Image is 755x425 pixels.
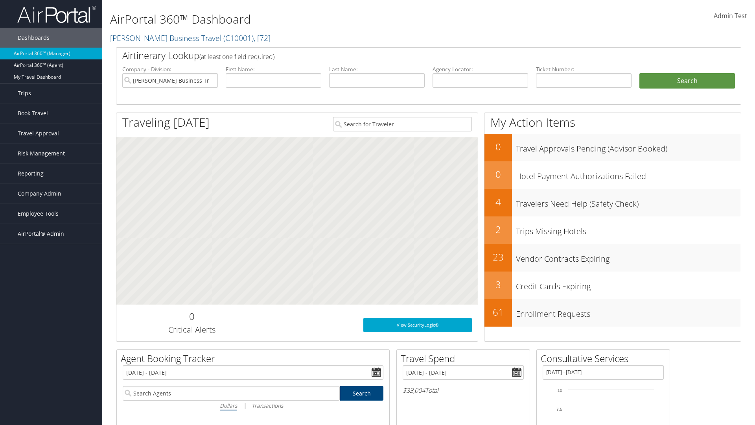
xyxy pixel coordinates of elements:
img: airportal-logo.png [17,5,96,24]
h3: Travel Approvals Pending (Advisor Booked) [516,139,741,154]
h3: Hotel Payment Authorizations Failed [516,167,741,182]
span: Book Travel [18,103,48,123]
tspan: 7.5 [556,407,562,412]
h2: 0 [122,310,261,323]
h2: Agent Booking Tracker [121,352,389,365]
a: Admin Test [714,4,747,28]
label: Company - Division: [122,65,218,73]
span: Employee Tools [18,204,59,224]
label: Last Name: [329,65,425,73]
a: 2Trips Missing Hotels [484,216,741,244]
h3: Vendor Contracts Expiring [516,249,741,264]
h2: 0 [484,168,512,181]
i: Transactions [252,402,283,409]
h2: 23 [484,250,512,264]
a: Search [340,386,384,401]
h2: 3 [484,278,512,291]
h2: 61 [484,305,512,319]
input: Search for Traveler [333,117,472,131]
h1: My Action Items [484,114,741,131]
a: 3Credit Cards Expiring [484,272,741,299]
span: Admin Test [714,11,747,20]
a: 0Hotel Payment Authorizations Failed [484,161,741,189]
label: First Name: [226,65,321,73]
h3: Travelers Need Help (Safety Check) [516,194,741,209]
h3: Trips Missing Hotels [516,222,741,237]
a: 4Travelers Need Help (Safety Check) [484,189,741,216]
a: 0Travel Approvals Pending (Advisor Booked) [484,134,741,161]
a: 61Enrollment Requests [484,299,741,327]
span: Company Admin [18,184,61,203]
label: Agency Locator: [433,65,528,73]
tspan: 10 [558,388,562,393]
span: , [ 72 ] [254,33,271,43]
h2: Consultative Services [541,352,670,365]
a: [PERSON_NAME] Business Travel [110,33,271,43]
button: Search [639,73,735,89]
input: Search Agents [123,386,340,401]
h3: Enrollment Requests [516,305,741,320]
span: AirPortal® Admin [18,224,64,244]
h2: Travel Spend [401,352,530,365]
h2: Airtinerary Lookup [122,49,683,62]
h3: Critical Alerts [122,324,261,335]
span: Risk Management [18,144,65,163]
span: Dashboards [18,28,50,48]
h2: 4 [484,195,512,209]
h3: Credit Cards Expiring [516,277,741,292]
span: (at least one field required) [199,52,274,61]
h6: Total [403,386,524,395]
div: | [123,401,383,410]
h2: 2 [484,223,512,236]
span: $33,004 [403,386,425,395]
label: Ticket Number: [536,65,632,73]
h1: Traveling [DATE] [122,114,210,131]
h1: AirPortal 360™ Dashboard [110,11,535,28]
span: Trips [18,83,31,103]
span: ( C10001 ) [223,33,254,43]
span: Travel Approval [18,124,59,143]
a: 23Vendor Contracts Expiring [484,244,741,272]
span: Reporting [18,164,44,183]
i: Dollars [220,402,237,409]
a: View SecurityLogic® [363,318,472,332]
h2: 0 [484,140,512,153]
